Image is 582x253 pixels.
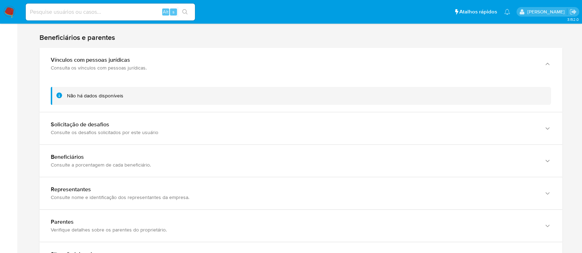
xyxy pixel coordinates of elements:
a: Sair [569,8,577,16]
input: Pesquise usuários ou casos... [26,7,195,17]
span: Atalhos rápidos [459,8,497,16]
a: Notificações [504,9,510,15]
p: adriano.brito@mercadolivre.com [527,8,567,15]
span: Alt [163,8,169,15]
span: 3.152.0 [567,17,578,22]
span: s [172,8,174,15]
button: search-icon [178,7,192,17]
